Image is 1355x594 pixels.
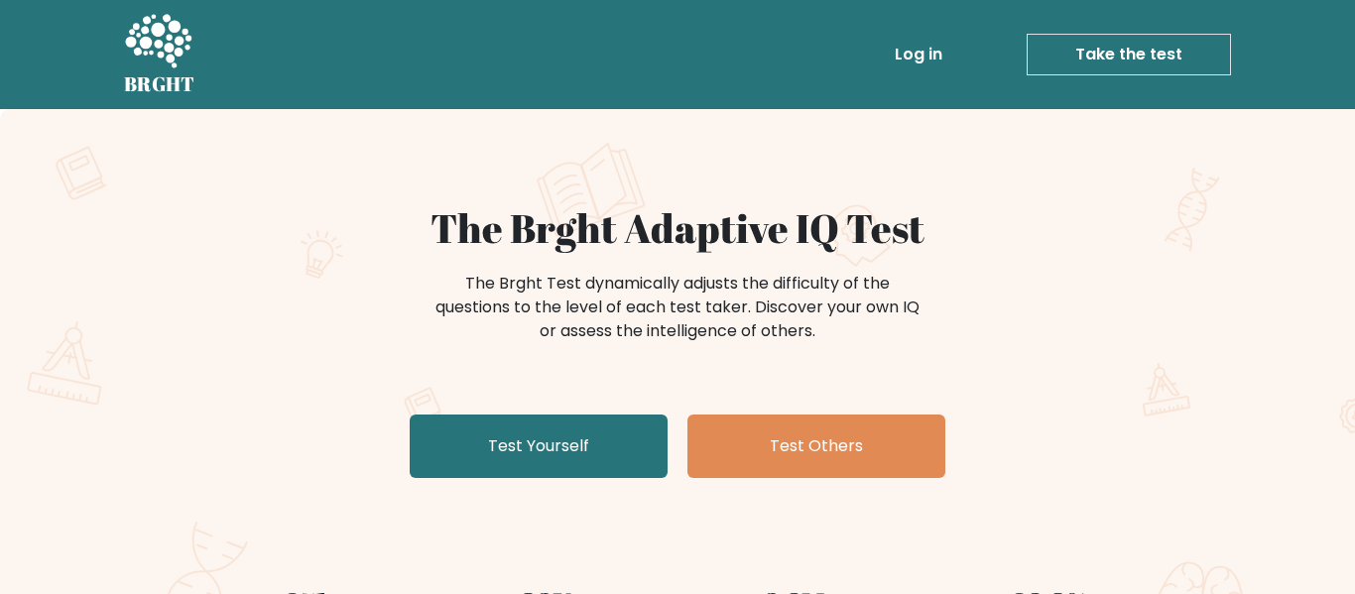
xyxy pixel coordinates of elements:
[1027,34,1231,75] a: Take the test
[687,415,945,478] a: Test Others
[124,8,195,101] a: BRGHT
[887,35,950,74] a: Log in
[430,272,925,343] div: The Brght Test dynamically adjusts the difficulty of the questions to the level of each test take...
[410,415,668,478] a: Test Yourself
[193,204,1162,252] h1: The Brght Adaptive IQ Test
[124,72,195,96] h5: BRGHT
